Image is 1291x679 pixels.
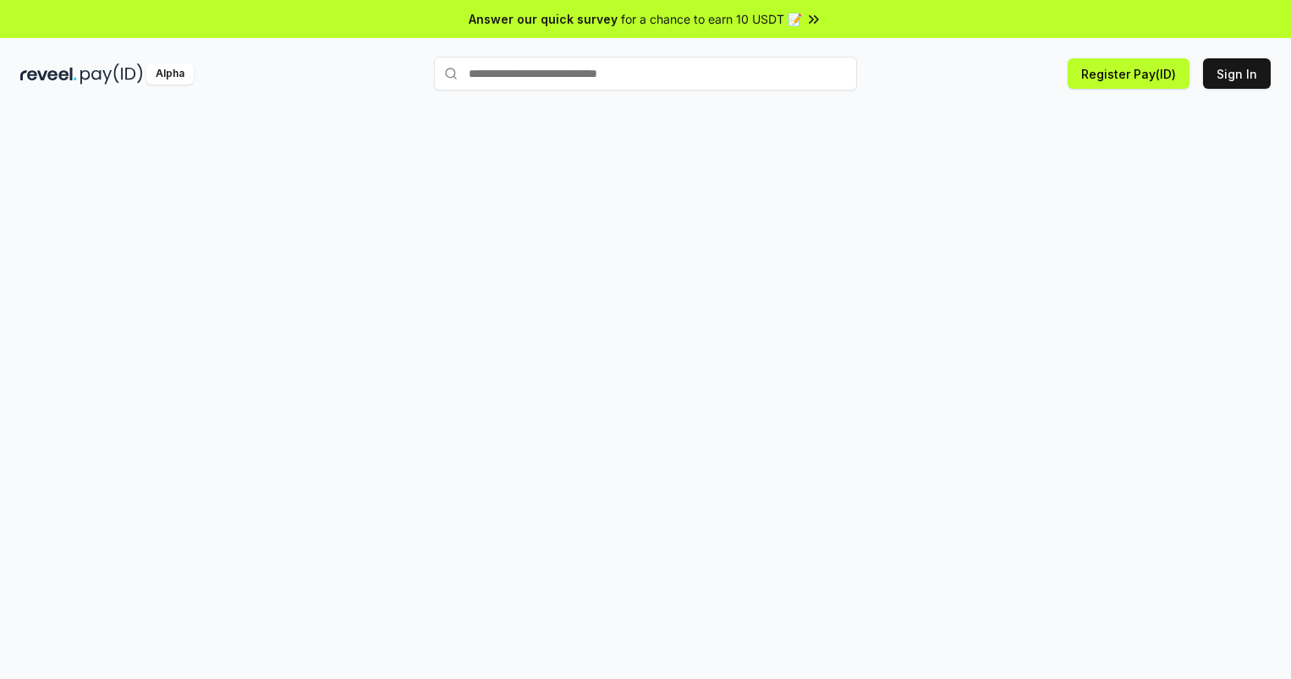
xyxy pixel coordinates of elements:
[80,63,143,85] img: pay_id
[1068,58,1189,89] button: Register Pay(ID)
[1203,58,1271,89] button: Sign In
[146,63,194,85] div: Alpha
[621,10,802,28] span: for a chance to earn 10 USDT 📝
[469,10,618,28] span: Answer our quick survey
[20,63,77,85] img: reveel_dark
